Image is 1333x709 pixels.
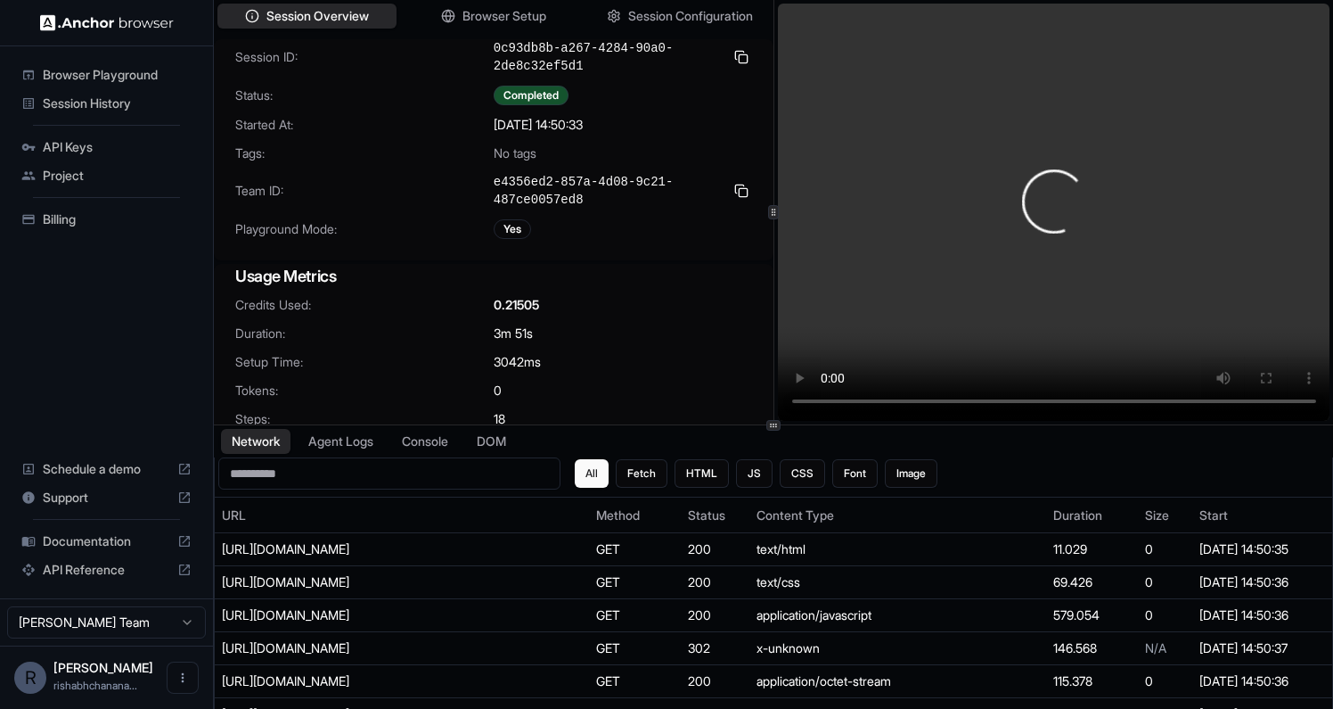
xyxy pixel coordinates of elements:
[681,566,749,599] td: 200
[221,429,290,454] button: Network
[494,144,536,162] span: No tags
[494,382,502,400] span: 0
[14,455,199,483] div: Schedule a demo
[43,66,192,84] span: Browser Playground
[43,489,170,507] span: Support
[235,353,494,371] span: Setup Time:
[266,7,369,25] span: Session Overview
[681,665,749,698] td: 200
[235,296,494,314] span: Credits Used:
[235,48,494,66] span: Session ID:
[14,161,199,190] div: Project
[616,459,667,488] button: Fetch
[1192,599,1332,632] td: [DATE] 14:50:36
[462,7,546,25] span: Browser Setup
[43,460,170,478] span: Schedule a demo
[14,205,199,234] div: Billing
[1046,632,1139,665] td: 146.568
[688,507,742,524] div: Status
[391,429,459,454] button: Console
[885,459,937,488] button: Image
[589,665,682,698] td: GET
[14,662,46,694] div: R
[681,533,749,566] td: 200
[43,167,192,185] span: Project
[749,599,1045,632] td: application/javascript
[494,353,541,371] span: 3042 ms
[681,599,749,632] td: 200
[1138,566,1192,599] td: 0
[589,566,682,599] td: GET
[494,116,583,134] span: [DATE] 14:50:33
[1192,566,1332,599] td: [DATE] 14:50:36
[1053,507,1132,524] div: Duration
[1046,566,1139,599] td: 69.426
[235,264,752,289] h3: Usage Metrics
[53,660,153,675] span: Rishabh Chanana
[675,459,729,488] button: HTML
[167,662,199,694] button: Open menu
[14,133,199,161] div: API Keys
[736,459,773,488] button: JS
[466,429,517,454] button: DOM
[235,325,494,342] span: Duration:
[494,296,539,314] span: 0.21505
[235,220,494,238] span: Playground Mode:
[749,533,1045,566] td: text/html
[1138,599,1192,632] td: 0
[681,632,749,665] td: 302
[756,507,1038,524] div: Content Type
[628,7,753,25] span: Session Configuration
[494,173,724,209] span: e4356ed2-857a-4d08-9c21-487ce0057ed8
[40,14,174,31] img: Anchor Logo
[832,459,878,488] button: Font
[1145,507,1185,524] div: Size
[235,87,494,104] span: Status:
[589,533,682,566] td: GET
[1192,632,1332,665] td: [DATE] 14:50:37
[14,483,199,512] div: Support
[43,532,170,550] span: Documentation
[14,527,199,556] div: Documentation
[222,540,489,558] div: https://platform.openai.com/docs/concepts$0
[43,95,192,112] span: Session History
[589,599,682,632] td: GET
[1046,599,1139,632] td: 579.054
[43,138,192,156] span: API Keys
[53,679,137,692] span: rishabhchanana8@gmail.com
[749,665,1045,698] td: application/octet-stream
[235,116,494,134] span: Started At:
[1192,665,1332,698] td: [DATE] 14:50:36
[749,632,1045,665] td: x-unknown
[298,429,384,454] button: Agent Logs
[575,459,609,488] button: All
[43,210,192,228] span: Billing
[235,382,494,400] span: Tokens:
[235,410,494,428] span: Steps:
[222,573,489,591] div: https://platform.openai.com/static/7fzPn_4cU7.css
[43,561,170,579] span: API Reference
[589,632,682,665] td: GET
[222,507,582,524] div: URL
[494,39,724,75] span: 0c93db8b-a267-4284-90a0-2de8c32ef5d1
[14,556,199,584] div: API Reference
[1138,665,1192,698] td: 0
[222,606,489,624] div: https://platform.openai.com/static/index-BPyE1ykc.js
[222,639,489,657] div: https://platform.openai.com/cdn-cgi/challenge-platform/scripts/jsd/main.js
[14,89,199,118] div: Session History
[780,459,825,488] button: CSS
[1192,533,1332,566] td: [DATE] 14:50:35
[596,507,675,524] div: Method
[494,410,505,428] span: 18
[235,144,494,162] span: Tags:
[1046,533,1139,566] td: 11.029
[1046,665,1139,698] td: 115.378
[1199,507,1325,524] div: Start
[494,325,533,342] span: 3m 51s
[222,672,489,690] div: https://cdn.openai.com/common/fonts/openai-sans/v2/OpenAISans-Regular.woff2
[235,182,494,200] span: Team ID:
[749,566,1045,599] td: text/css
[14,61,199,89] div: Browser Playground
[494,219,531,239] div: Yes
[1138,533,1192,566] td: 0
